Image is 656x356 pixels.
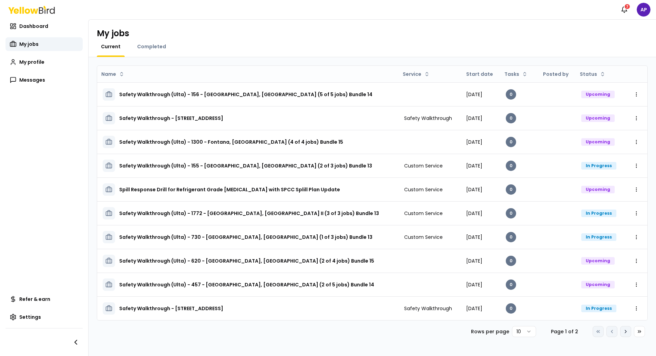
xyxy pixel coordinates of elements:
[119,302,223,315] h3: Safety Walkthrough - [STREET_ADDRESS]
[466,186,482,193] span: [DATE]
[19,314,41,321] span: Settings
[506,256,516,266] div: 0
[97,28,129,39] h1: My jobs
[6,292,83,306] a: Refer & earn
[466,162,482,169] span: [DATE]
[506,303,516,314] div: 0
[506,184,516,195] div: 0
[504,71,519,78] span: Tasks
[119,207,379,220] h3: Safety Walkthrough (Ulta) - 1772 - [GEOGRAPHIC_DATA], [GEOGRAPHIC_DATA] II (3 of 3 jobs) Bundle 13
[137,43,166,50] span: Completed
[577,69,608,80] button: Status
[624,3,631,10] div: 7
[119,136,343,148] h3: Safety Walkthrough (Ulta) - 1300 - Fontana, [GEOGRAPHIC_DATA] (4 of 4 jobs) Bundle 15
[400,69,432,80] button: Service
[119,160,372,172] h3: Safety Walkthrough (Ulta) - 155 - [GEOGRAPHIC_DATA], [GEOGRAPHIC_DATA] (2 of 3 jobs) Bundle 13
[466,115,482,122] span: [DATE]
[506,137,516,147] div: 0
[133,43,170,50] a: Completed
[466,91,482,98] span: [DATE]
[6,310,83,324] a: Settings
[6,73,83,87] a: Messages
[101,71,116,78] span: Name
[581,305,616,312] div: In Progress
[466,305,482,312] span: [DATE]
[581,281,615,288] div: Upcoming
[461,66,500,82] th: Start date
[617,3,631,17] button: 7
[119,112,223,124] h3: Safety Walkthrough - [STREET_ADDRESS]
[581,138,615,146] div: Upcoming
[506,161,516,171] div: 0
[6,19,83,33] a: Dashboard
[404,186,443,193] span: Custom Service
[119,231,372,243] h3: Safety Walkthrough (Ulta) - 730 - [GEOGRAPHIC_DATA], [GEOGRAPHIC_DATA] (1 of 3 jobs) Bundle 13
[119,183,340,196] h3: Spill Response Drill for Refrigerant Grade [MEDICAL_DATA] with SPCC Splill Plan Update
[506,232,516,242] div: 0
[581,91,615,98] div: Upcoming
[581,233,616,241] div: In Progress
[466,234,482,241] span: [DATE]
[19,59,44,65] span: My profile
[19,23,48,30] span: Dashboard
[97,43,125,50] a: Current
[581,162,616,170] div: In Progress
[404,234,443,241] span: Custom Service
[466,139,482,145] span: [DATE]
[466,281,482,288] span: [DATE]
[506,113,516,123] div: 0
[581,210,616,217] div: In Progress
[547,328,582,335] div: Page 1 of 2
[403,71,421,78] span: Service
[6,37,83,51] a: My jobs
[581,114,615,122] div: Upcoming
[581,186,615,193] div: Upcoming
[637,3,650,17] span: AP
[506,208,516,218] div: 0
[19,296,50,303] span: Refer & earn
[19,77,45,83] span: Messages
[466,257,482,264] span: [DATE]
[119,255,374,267] h3: Safety Walkthrough (Ulta) - 620 - [GEOGRAPHIC_DATA], [GEOGRAPHIC_DATA] (2 of 4 jobs) Bundle 15
[101,43,121,50] span: Current
[502,69,530,80] button: Tasks
[99,69,127,80] button: Name
[537,66,576,82] th: Posted by
[404,162,443,169] span: Custom Service
[404,210,443,217] span: Custom Service
[404,115,452,122] span: Safety Walkthrough
[119,88,372,101] h3: Safety Walkthrough (Ulta) - 156 - [GEOGRAPHIC_DATA], [GEOGRAPHIC_DATA] (5 of 5 jobs) Bundle 14
[506,89,516,100] div: 0
[581,257,615,265] div: Upcoming
[466,210,482,217] span: [DATE]
[506,279,516,290] div: 0
[119,278,374,291] h3: Safety Walkthrough (Ulta) - 457 - [GEOGRAPHIC_DATA], [GEOGRAPHIC_DATA] (2 of 5 jobs) Bundle 14
[471,328,509,335] p: Rows per page
[580,71,597,78] span: Status
[6,55,83,69] a: My profile
[19,41,39,48] span: My jobs
[404,305,452,312] span: Safety Walkthrough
